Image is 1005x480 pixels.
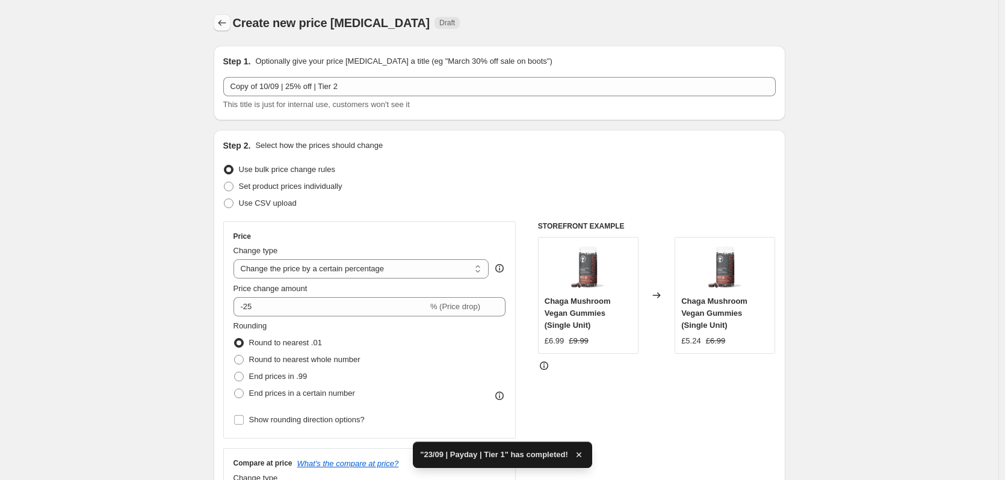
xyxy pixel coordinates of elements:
[439,18,455,28] span: Draft
[538,221,776,231] h6: STOREFRONT EXAMPLE
[681,297,747,330] span: Chaga Mushroom Vegan Gummies (Single Unit)
[249,372,308,381] span: End prices in .99
[223,140,251,152] h2: Step 2.
[223,77,776,96] input: 30% off holiday sale
[233,458,292,468] h3: Compare at price
[420,449,568,461] span: "23/09 | Payday | Tier 1" has completed!
[430,302,480,311] span: % (Price drop)
[493,262,506,274] div: help
[249,338,322,347] span: Round to nearest .01
[214,14,230,31] button: Price change jobs
[223,100,410,109] span: This title is just for internal use, customers won't see it
[239,165,335,174] span: Use bulk price change rules
[545,336,564,345] span: £6.99
[239,182,342,191] span: Set product prices individually
[233,284,308,293] span: Price change amount
[223,55,251,67] h2: Step 1.
[564,244,612,292] img: ChagaEmpty_80x.jpg
[249,389,355,398] span: End prices in a certain number
[233,16,430,29] span: Create new price [MEDICAL_DATA]
[233,321,267,330] span: Rounding
[249,355,360,364] span: Round to nearest whole number
[233,297,428,316] input: -15
[706,336,726,345] span: £6.99
[569,336,589,345] span: £9.99
[255,140,383,152] p: Select how the prices should change
[545,297,611,330] span: Chaga Mushroom Vegan Gummies (Single Unit)
[297,459,399,468] button: What's the compare at price?
[701,244,749,292] img: ChagaEmpty_80x.jpg
[249,415,365,424] span: Show rounding direction options?
[239,198,297,208] span: Use CSV upload
[233,232,251,241] h3: Price
[255,55,552,67] p: Optionally give your price [MEDICAL_DATA] a title (eg "March 30% off sale on boots")
[681,336,701,345] span: £5.24
[233,246,278,255] span: Change type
